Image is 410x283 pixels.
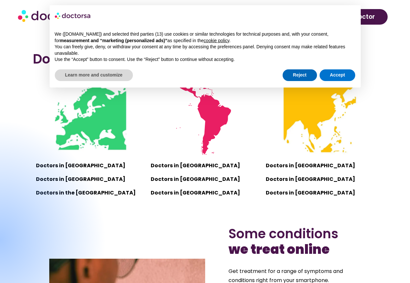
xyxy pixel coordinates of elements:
p: Doctors in [GEOGRAPHIC_DATA] [151,188,259,197]
p: Doctors in [GEOGRAPHIC_DATA] [151,161,259,170]
button: Learn more and customize [55,69,133,81]
img: logo [55,10,91,21]
p: Doctors in [GEOGRAPHIC_DATA] [266,161,374,170]
p: Doctors in [GEOGRAPHIC_DATA] [266,188,374,197]
p: Doctors in [GEOGRAPHIC_DATA] [266,175,374,184]
p: Use the “Accept” button to consent. Use the “Reject” button to continue without accepting. [55,56,356,63]
p: You can freely give, deny, or withdraw your consent at any time by accessing the preferences pane... [55,44,356,56]
h3: Doctors in [33,51,377,67]
a: cookie policy [204,38,229,43]
p: We ([DOMAIN_NAME]) and selected third parties (13) use cookies or similar technologies for techni... [55,31,356,44]
b: we treat online [228,240,330,258]
button: Reject [283,69,317,81]
img: Mini map of the countries where Doctorsa is available - Latin America [166,77,244,155]
strong: measurement and “marketing (personalized ads)” [60,38,167,43]
p: Doctors in [GEOGRAPHIC_DATA] [151,175,259,184]
img: Mini map of the countries where Doctorsa is available - Southeast Asia [281,77,359,155]
button: Accept [320,69,356,81]
h2: Some conditions [228,226,361,257]
img: Mini map of the countries where Doctorsa is available - Europe, UK and Turkey [51,77,129,155]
